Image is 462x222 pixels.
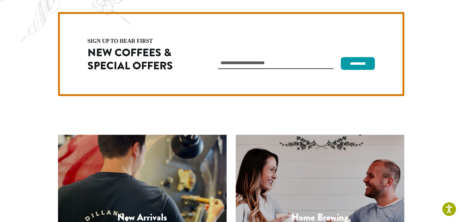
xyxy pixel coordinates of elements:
[87,38,192,44] h4: sign up to hear first
[87,46,192,72] h2: New Coffees & Special Offers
